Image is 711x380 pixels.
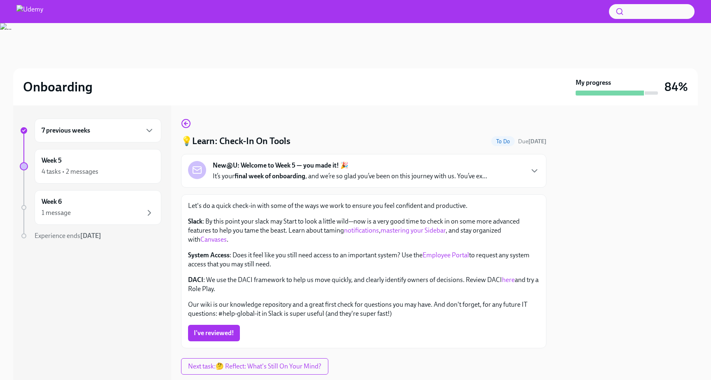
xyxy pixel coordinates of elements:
a: mastering your Sidebar [381,226,446,234]
span: Due [518,138,546,145]
strong: System Access [188,251,230,259]
img: Udemy [16,5,43,18]
p: : Does it feel like you still need access to an important system? Use the to request any system a... [188,251,539,269]
a: Week 54 tasks • 2 messages [20,149,161,184]
span: To Do [491,138,515,145]
strong: final week of onboarding [235,172,305,180]
h6: Week 5 [42,156,62,165]
p: : By this point your slack may Start to look a little wild—now is a very good time to check in on... [188,217,539,244]
strong: My progress [576,78,611,87]
div: 4 tasks • 2 messages [42,167,98,176]
strong: [DATE] [528,138,546,145]
a: Employee Portal [423,251,469,259]
a: Canvases [200,235,227,243]
span: Experience ends [35,232,101,240]
strong: New@U: Welcome to Week 5 — you made it! 🎉 [213,161,349,170]
span: September 27th, 2025 10:00 [518,138,546,145]
p: Let's do a quick check-in with some of the ways we work to ensure you feel confident and productive. [188,201,539,210]
button: Next task:🤔 Reflect: What's Still On Your Mind? [181,358,328,375]
a: Week 61 message [20,190,161,225]
h6: 7 previous weeks [42,126,90,135]
a: notifications [344,226,379,234]
button: I've reviewed! [188,325,240,341]
h2: Onboarding [23,79,93,95]
span: I've reviewed! [194,329,234,337]
strong: [DATE] [80,232,101,240]
h6: Week 6 [42,197,62,206]
div: 7 previous weeks [35,119,161,142]
p: Our wiki is our knowledge repository and a great first check for questions you may have. And don'... [188,300,539,318]
span: Next task : 🤔 Reflect: What's Still On Your Mind? [188,362,321,371]
h4: 💡Learn: Check-In On Tools [181,135,290,147]
strong: Slack [188,217,202,225]
strong: DACI [188,276,203,284]
div: 1 message [42,208,71,217]
p: : We use the DACI framework to help us move quickly, and clearly identify owners of decisions. Re... [188,275,539,294]
h3: 84% [665,79,688,94]
a: here [502,276,515,284]
p: It’s your , and we’re so glad you’ve been on this journey with us. You’ve ex... [213,172,487,181]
